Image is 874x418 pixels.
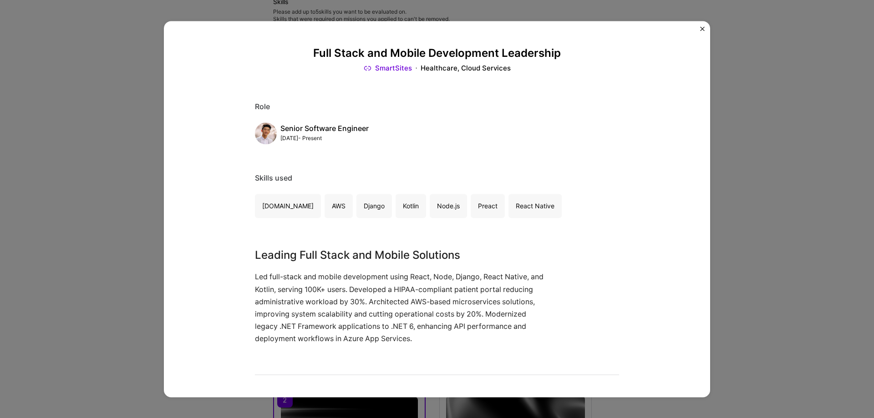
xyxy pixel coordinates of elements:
h3: Leading Full Stack and Mobile Solutions [255,247,551,264]
div: Django [356,194,392,218]
p: Led full-stack and mobile development using React, Node, Django, React Native, and Kotlin, servin... [255,271,551,345]
div: Preact [471,194,505,218]
div: Kotlin [396,194,426,218]
div: Node.js [430,194,467,218]
div: Senior Software Engineer [280,124,369,134]
div: AWS [325,194,353,218]
img: Dot [416,64,417,73]
button: Close [700,26,705,36]
div: Skills used [255,174,619,183]
div: React Native [508,194,562,218]
div: [DOMAIN_NAME] [255,194,321,218]
div: Role [255,102,619,112]
div: [DATE] - Present [280,134,369,143]
a: SmartSites [364,64,412,73]
img: Link [364,64,371,73]
div: Healthcare, Cloud Services [421,64,511,73]
h3: Full Stack and Mobile Development Leadership [255,47,619,60]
